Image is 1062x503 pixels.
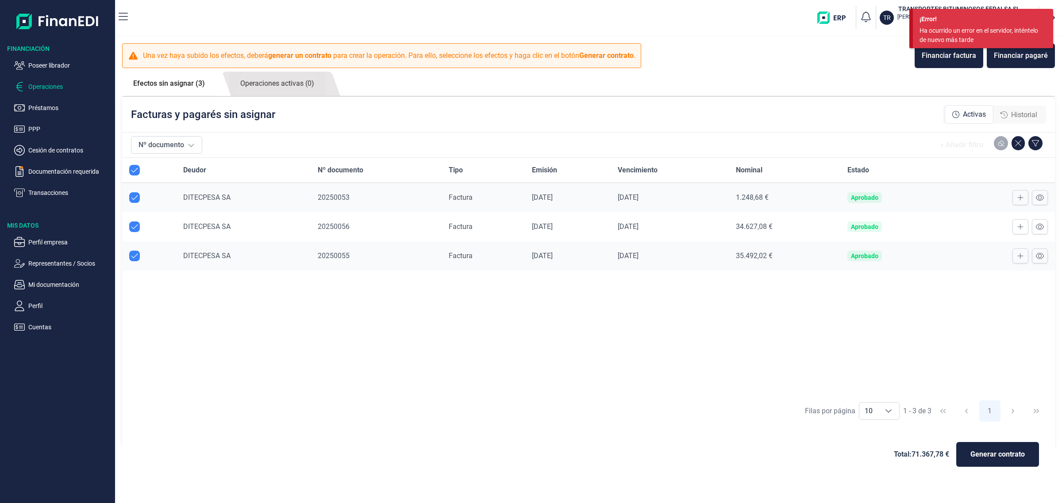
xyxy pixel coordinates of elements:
span: Nominal [736,165,762,175]
p: [PERSON_NAME] [PERSON_NAME] [PERSON_NAME] [897,13,1021,20]
button: Nº documento [131,136,202,154]
span: Nº documento [318,165,363,175]
div: 1.248,68 € [736,193,833,202]
p: Préstamos [28,103,112,113]
div: Choose [878,403,899,419]
p: Una vez haya subido los efectos, deberá para crear la operación. Para ello, seleccione los efecto... [143,50,635,61]
button: Transacciones [14,187,112,198]
div: Aprobado [851,252,878,259]
button: Financiar factura [915,43,983,68]
b: generar un contrato [268,51,331,60]
p: Representantes / Socios [28,258,112,269]
span: Activas [963,109,986,120]
button: Préstamos [14,103,112,113]
div: Row Unselected null [129,251,140,261]
div: 35.492,02 € [736,251,833,260]
button: First Page [932,400,954,422]
img: Logo de aplicación [16,7,99,35]
span: DITECPESA SA [183,222,231,231]
button: Representantes / Socios [14,258,112,269]
div: Filas por página [805,406,855,416]
button: Operaciones [14,81,112,92]
p: PPP [28,124,112,134]
div: Activas [945,105,993,124]
button: Perfil [14,301,112,311]
p: Documentación requerida [28,166,112,177]
div: [DATE] [532,222,604,231]
span: 20250053 [318,193,350,202]
h3: TRANSPORTES BITUMINOSOS FERALSA SL [897,4,1021,13]
div: Row Unselected null [129,221,140,232]
button: TRTRANSPORTES BITUMINOSOS FERALSA SL[PERSON_NAME] [PERSON_NAME] [PERSON_NAME](B33100736) [880,4,1035,31]
div: Aprobado [851,223,878,230]
span: Factura [449,251,473,260]
div: [DATE] [618,222,722,231]
span: Factura [449,193,473,202]
p: TR [883,13,891,22]
div: [DATE] [532,193,604,202]
div: Row Unselected null [129,192,140,203]
p: Perfil empresa [28,237,112,248]
button: Perfil empresa [14,237,112,248]
p: Mi documentación [28,279,112,290]
span: 20250056 [318,222,350,231]
p: Facturas y pagarés sin asignar [131,107,275,122]
p: Poseer librador [28,60,112,71]
div: Financiar pagaré [994,50,1048,61]
button: Next Page [1002,400,1024,422]
button: Generar contrato [956,442,1039,467]
button: Financiar pagaré [987,43,1055,68]
button: Cuentas [14,322,112,332]
p: Operaciones [28,81,112,92]
button: Previous Page [956,400,977,422]
img: erp [817,11,852,24]
div: Aprobado [851,194,878,201]
div: ¡Error! [920,15,1047,24]
span: Vencimiento [618,165,658,175]
span: 10 [859,403,878,419]
span: Historial [1011,110,1037,120]
div: Financiar factura [922,50,976,61]
span: Estado [847,165,869,175]
span: 1 - 3 de 3 [903,408,931,415]
button: Documentación requerida [14,166,112,177]
button: Page 1 [979,400,1000,422]
button: Cesión de contratos [14,145,112,156]
span: Emisión [532,165,557,175]
div: [DATE] [532,251,604,260]
p: Cesión de contratos [28,145,112,156]
div: Historial [993,106,1044,124]
span: DITECPESA SA [183,251,231,260]
span: Deudor [183,165,206,175]
b: Generar contrato [579,51,634,60]
p: Transacciones [28,187,112,198]
div: 34.627,08 € [736,222,833,231]
button: PPP [14,124,112,134]
div: [DATE] [618,193,722,202]
span: DITECPESA SA [183,193,231,202]
span: Total: 71.367,78 € [894,449,949,460]
a: Efectos sin asignar (3) [122,72,216,95]
button: Poseer librador [14,60,112,71]
span: Tipo [449,165,463,175]
span: Generar contrato [970,449,1025,460]
button: Mi documentación [14,279,112,290]
button: Last Page [1026,400,1047,422]
p: Perfil [28,301,112,311]
div: All items selected [129,165,140,175]
a: Operaciones activas (0) [229,72,325,96]
p: Cuentas [28,322,112,332]
div: [DATE] [618,251,722,260]
span: 20250055 [318,251,350,260]
div: Ha ocurrido un error en el servidor, inténtelo de nuevo más tarde [920,26,1040,45]
span: Factura [449,222,473,231]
